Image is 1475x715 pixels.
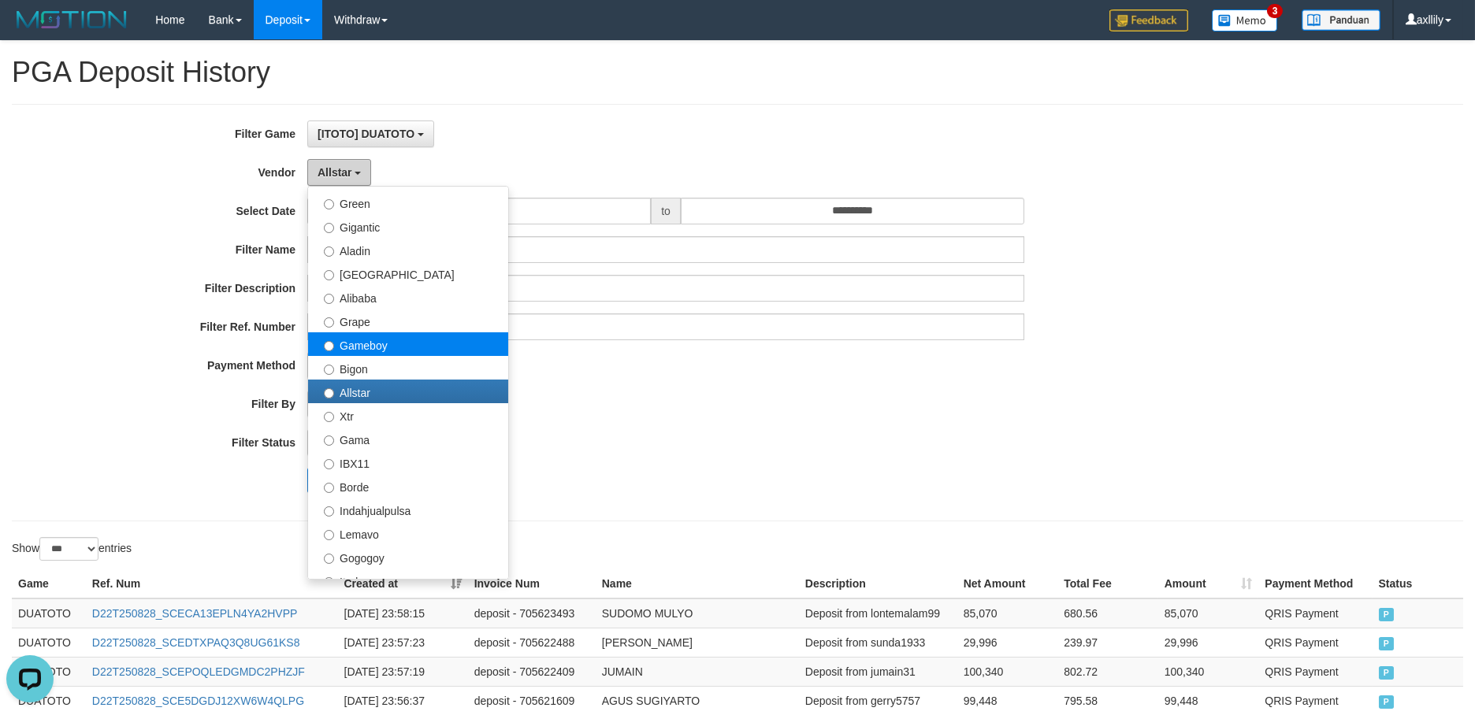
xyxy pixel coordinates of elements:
label: Alibaba [308,285,508,309]
td: deposit - 705622409 [468,657,596,686]
td: deposit - 705622488 [468,628,596,657]
th: Amount: activate to sort column ascending [1158,569,1259,598]
img: MOTION_logo.png [12,8,132,31]
td: 680.56 [1057,598,1157,628]
span: to [651,198,681,224]
input: Itudo [324,577,334,587]
td: Deposit from lontemalam99 [799,598,957,628]
select: Showentries [39,537,98,561]
td: deposit - 705621609 [468,686,596,715]
td: [DATE] 23:57:23 [338,628,468,657]
th: Payment Method [1258,569,1372,598]
td: 100,340 [957,657,1058,686]
input: Xtr [324,412,334,422]
th: Description [799,569,957,598]
span: PAID [1379,695,1395,709]
td: DUATOTO [12,628,86,657]
td: 99,448 [1158,686,1259,715]
th: Net Amount [957,569,1058,598]
th: Invoice Num [468,569,596,598]
td: 85,070 [1158,598,1259,628]
th: Created at: activate to sort column ascending [338,569,468,598]
td: QRIS Payment [1258,657,1372,686]
td: [DATE] 23:56:37 [338,686,468,715]
label: Gama [308,427,508,450]
label: Aladin [308,238,508,261]
label: Borde [308,474,508,498]
label: Bigon [308,356,508,380]
td: QRIS Payment [1258,628,1372,657]
img: panduan.png [1302,9,1380,31]
a: D22T250828_SCEDTXPAQ3Q8UG61KS8 [92,636,300,649]
td: DUATOTO [12,598,86,628]
td: 100,340 [1158,657,1259,686]
label: Gogogoy [308,545,508,569]
td: [PERSON_NAME] [596,628,799,657]
input: Gama [324,435,334,446]
th: Status [1373,569,1463,598]
td: [DATE] 23:57:19 [338,657,468,686]
input: IBX11 [324,459,334,469]
span: PAID [1379,637,1395,650]
img: Feedback.jpg [1109,9,1188,31]
label: Indahjualpulsa [308,498,508,521]
input: Gogogoy [324,554,334,564]
span: Allstar [318,166,352,179]
button: Allstar [307,159,371,186]
th: Ref. Num [86,569,338,598]
td: 802.72 [1057,657,1157,686]
input: Gameboy [324,341,334,351]
label: Gigantic [308,214,508,238]
td: [DATE] 23:58:15 [338,598,468,628]
input: Bigon [324,365,334,375]
input: Grape [324,317,334,328]
td: SUDOMO MULYO [596,598,799,628]
td: 85,070 [957,598,1058,628]
label: Gameboy [308,332,508,356]
td: 239.97 [1057,628,1157,657]
span: [ITOTO] DUATOTO [318,128,414,140]
input: Indahjualpulsa [324,506,334,517]
label: IBX11 [308,450,508,474]
input: Green [324,199,334,209]
input: [GEOGRAPHIC_DATA] [324,270,334,280]
input: Lemavo [324,530,334,540]
label: Green [308,191,508,214]
td: 99,448 [957,686,1058,715]
td: Deposit from sunda1933 [799,628,957,657]
td: QRIS Payment [1258,686,1372,715]
img: Button%20Memo.svg [1212,9,1278,31]
td: AGUS SUGIYARTO [596,686,799,715]
input: Allstar [324,388,334,398]
td: Deposit from jumain31 [799,657,957,686]
span: PAID [1379,608,1395,621]
td: 29,996 [957,628,1058,657]
label: Itudo [308,569,508,592]
a: D22T250828_SCECA13EPLN4YA2HVPP [92,607,297,620]
a: D22T250828_SCEPOQLEDGMDC2PHZJF [92,665,305,678]
td: QRIS Payment [1258,598,1372,628]
label: Show entries [12,537,132,561]
label: Grape [308,309,508,332]
label: Allstar [308,380,508,403]
label: Lemavo [308,521,508,545]
td: deposit - 705623493 [468,598,596,628]
input: Borde [324,483,334,493]
td: JUMAIN [596,657,799,686]
span: 3 [1267,4,1284,18]
td: 29,996 [1158,628,1259,657]
label: [GEOGRAPHIC_DATA] [308,261,508,285]
span: PAID [1379,666,1395,680]
input: Gigantic [324,223,334,233]
label: Xtr [308,403,508,427]
td: Deposit from gerry5757 [799,686,957,715]
h1: PGA Deposit History [12,57,1463,88]
input: Alibaba [324,294,334,304]
th: Total Fee [1057,569,1157,598]
a: D22T250828_SCE5DGDJ12XW6W4QLPG [92,695,304,707]
button: Open LiveChat chat widget [6,6,54,54]
input: Aladin [324,246,334,257]
th: Name [596,569,799,598]
th: Game [12,569,86,598]
button: [ITOTO] DUATOTO [307,120,434,147]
